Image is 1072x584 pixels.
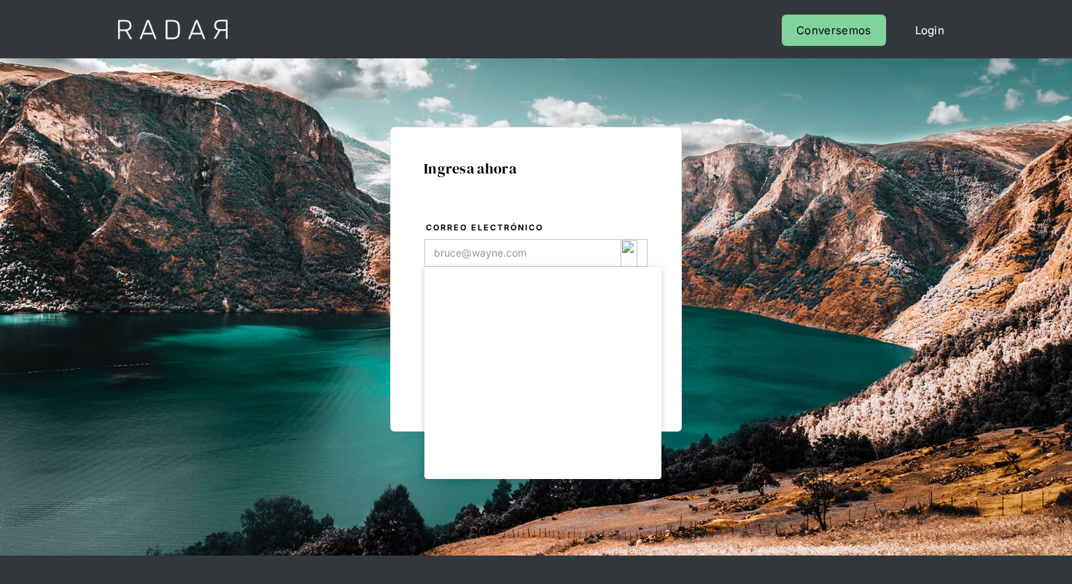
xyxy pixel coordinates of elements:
h1: Ingresa ahora [424,160,648,176]
input: bruce@wayne.com [424,239,648,267]
a: Login [901,15,960,46]
label: Correo electrónico [426,221,648,235]
img: icon_180.svg [621,240,637,268]
a: Conversemos [782,15,885,46]
form: Login Form [424,220,648,398]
